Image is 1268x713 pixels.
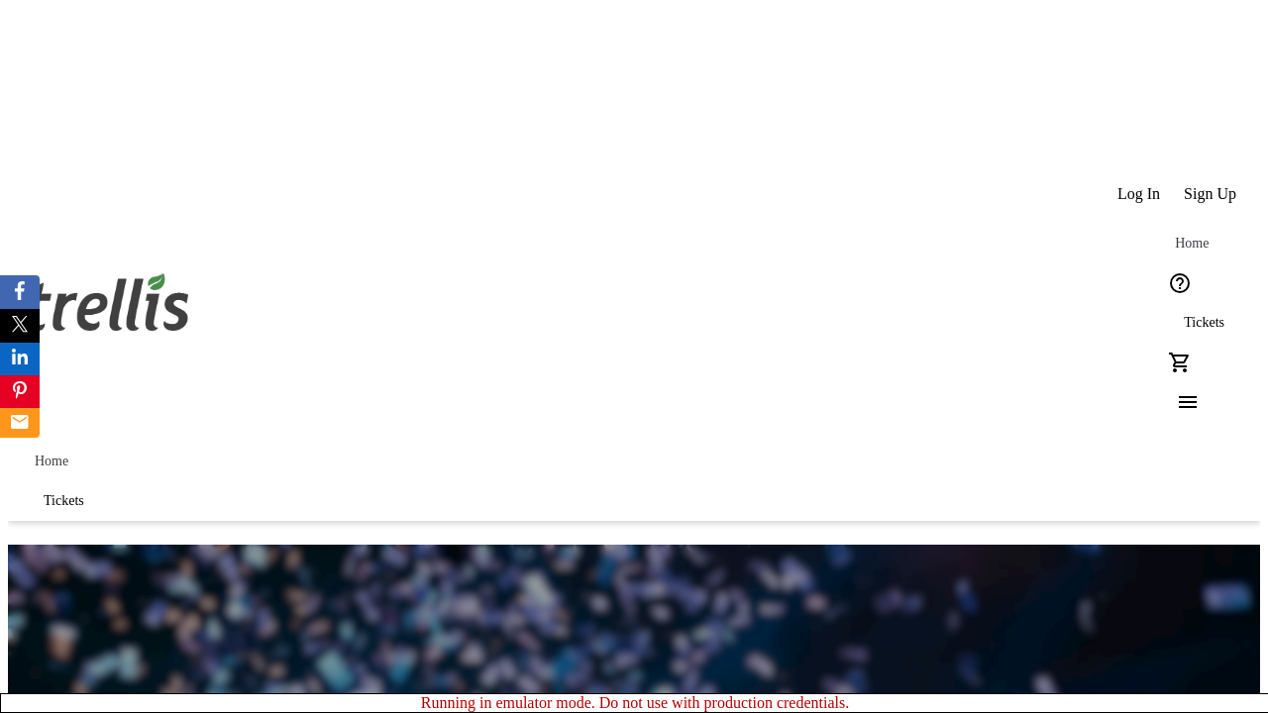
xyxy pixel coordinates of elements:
span: Tickets [44,493,84,509]
a: Tickets [20,481,108,521]
span: Tickets [1184,315,1224,331]
span: Home [35,454,68,469]
img: Orient E2E Organization 1aIgMQFKAX's Logo [20,252,196,351]
button: Help [1160,263,1200,303]
button: Log In [1106,174,1172,214]
span: Log In [1117,185,1160,203]
a: Tickets [1160,303,1248,343]
button: Sign Up [1172,174,1248,214]
button: Menu [1160,382,1200,422]
span: Sign Up [1184,185,1236,203]
a: Home [1160,224,1223,263]
button: Cart [1160,343,1200,382]
a: Home [20,442,83,481]
span: Home [1175,236,1209,252]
